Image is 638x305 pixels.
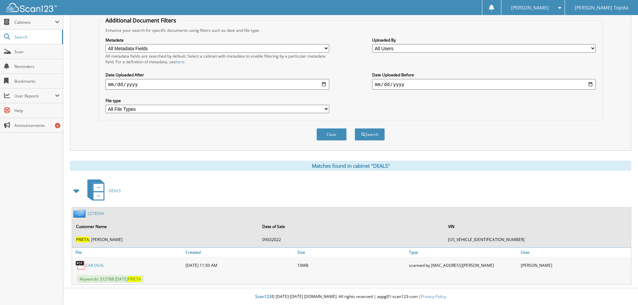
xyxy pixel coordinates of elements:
[355,128,385,141] button: Search
[372,72,596,78] label: Date Uploaded Before
[73,209,87,218] img: folder2.png
[70,161,631,171] div: Matches found in cabinet "DEALS"
[87,211,104,216] a: 22T850A
[372,37,596,43] label: Uploaded By
[372,79,596,90] input: end
[184,258,296,272] div: [DATE] 11:50 AM
[105,79,329,90] input: start
[102,17,180,24] legend: Additional Document Filters
[14,19,55,25] span: Cabinets
[255,294,271,299] span: Scan123
[316,128,347,141] button: Clear
[445,220,630,233] th: VIN
[259,220,444,233] th: Date of Sale
[109,188,121,194] span: DEALS
[14,78,60,84] span: Bookmarks
[105,37,329,43] label: Metadata
[105,98,329,103] label: File type
[55,123,60,128] div: 8
[296,258,408,272] div: 10MB
[73,220,258,233] th: Customer Name
[128,276,141,282] span: PRIETA
[605,273,638,305] iframe: Chat Widget
[7,3,57,12] img: scan123-logo-white.svg
[73,234,258,245] td: , [PERSON_NAME]
[511,6,549,10] span: [PERSON_NAME]
[14,49,60,55] span: Scan
[77,275,144,283] span: Keywords: 312788 [DATE]
[75,260,85,270] img: PDF.png
[105,53,329,65] div: All metadata fields are searched by default. Select a cabinet with metadata to enable filtering b...
[519,258,631,272] div: [PERSON_NAME]
[407,248,519,257] a: Type
[102,27,599,33] div: Enhance your search for specific documents using filters such as date and file type.
[14,64,60,69] span: Reminders
[421,294,446,299] a: Privacy Policy
[63,289,638,305] div: © [DATE]-[DATE] [DOMAIN_NAME]. All rights reserved | appg01-scan123-com |
[14,93,55,99] span: User Reports
[575,6,628,10] span: [PERSON_NAME] Toyota
[445,234,630,245] td: [US_VEHICLE_IDENTIFICATION_NUMBER]
[519,248,631,257] a: User
[105,72,329,78] label: Date Uploaded After
[176,59,185,65] a: here
[83,177,121,204] a: DEALS
[296,248,408,257] a: Size
[76,237,89,242] span: PRIETA
[14,123,60,128] span: Announcements
[184,248,296,257] a: Created
[85,262,104,268] a: CAR DEAL
[72,248,184,257] a: File
[14,34,59,40] span: Search
[259,234,444,245] td: 09032022
[14,108,60,113] span: Help
[407,258,519,272] div: scanned by [MAC_ADDRESS][PERSON_NAME]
